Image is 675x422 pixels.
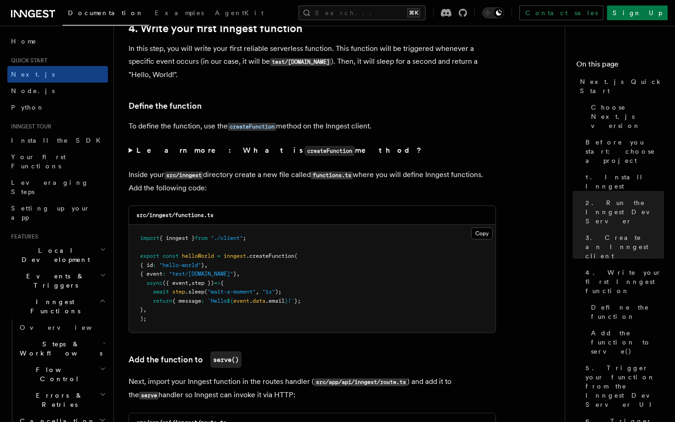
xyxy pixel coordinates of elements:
button: Errors & Retries [16,387,108,413]
a: 5. Trigger your function from the Inngest Dev Server UI [582,360,664,413]
span: export [140,253,159,259]
summary: Learn more: What iscreateFunctionmethod? [129,144,496,157]
span: Before you start: choose a project [585,138,664,165]
span: ); [140,316,146,322]
span: , [143,306,146,313]
span: Errors & Retries [16,391,100,409]
span: Features [7,233,38,240]
span: Examples [155,9,204,17]
span: { inngest } [159,235,195,241]
span: Python [11,104,45,111]
span: ); [275,289,281,295]
a: Leveraging Steps [7,174,108,200]
a: Python [7,99,108,116]
span: Next.js Quick Start [580,77,664,95]
button: Toggle dark mode [482,7,504,18]
span: helloWorld [182,253,214,259]
a: Setting up your app [7,200,108,226]
span: .email [265,298,285,304]
button: Steps & Workflows [16,336,108,361]
span: . [249,298,253,304]
span: Your first Functions [11,153,66,170]
span: Add the function to serve() [591,328,664,356]
span: 2. Run the Inngest Dev Server [585,198,664,226]
span: AgentKit [215,9,264,17]
span: { [220,280,224,286]
a: Overview [16,319,108,336]
span: 4. Write your first Inngest function [585,268,664,295]
span: ; [243,235,246,241]
span: "wait-a-moment" [208,289,256,295]
span: async [146,280,163,286]
a: Home [7,33,108,50]
span: Node.js [11,87,55,94]
code: src/app/api/inngest/route.ts [314,378,407,386]
span: 5. Trigger your function from the Inngest Dev Server UI [585,363,664,409]
span: { id [140,262,153,268]
span: }; [294,298,301,304]
span: Flow Control [16,365,100,383]
span: } [201,262,204,268]
a: Examples [149,3,209,25]
a: 2. Run the Inngest Dev Server [582,194,664,229]
span: .createFunction [246,253,294,259]
a: Define the function [587,299,664,325]
span: : [153,262,156,268]
a: Add the function toserve() [129,351,242,368]
a: 3. Create an Inngest client [582,229,664,264]
code: functions.ts [311,172,353,179]
button: Local Development [7,242,108,268]
span: Next.js [11,71,55,78]
span: ${ [227,298,233,304]
span: , [204,262,208,268]
span: , [256,289,259,295]
span: { event [140,271,163,277]
span: Install the SDK [11,137,106,144]
span: const [163,253,179,259]
span: Home [11,37,37,46]
span: ( [204,289,208,295]
span: } [140,306,143,313]
span: "hello-world" [159,262,201,268]
p: In this step, you will write your first reliable serverless function. This function will be trigg... [129,42,496,81]
code: createFunction [304,146,355,156]
span: await [153,289,169,295]
button: Events & Triggers [7,268,108,294]
span: Inngest Functions [7,297,99,316]
span: = [217,253,220,259]
span: !` [288,298,294,304]
span: , [236,271,240,277]
span: ( [294,253,298,259]
code: createFunction [228,123,276,131]
span: return [153,298,172,304]
span: Local Development [7,246,100,264]
span: ({ event [163,280,188,286]
a: Sign Up [607,6,668,20]
strong: Learn more: What is method? [136,146,423,155]
p: To define the function, use the method on the Inngest client. [129,120,496,133]
a: createFunction [228,122,276,130]
span: Define the function [591,303,664,321]
a: Choose Next.js version [587,99,664,134]
span: step [172,289,185,295]
button: Inngest Functions [7,294,108,319]
a: 4. Write your first Inngest function [582,264,664,299]
span: => [214,280,220,286]
a: Add the function to serve() [587,325,664,360]
span: } [233,271,236,277]
span: } [285,298,288,304]
a: 1. Install Inngest [582,169,664,194]
a: Next.js [7,66,108,83]
span: "./client" [211,235,243,241]
span: : [163,271,166,277]
span: inngest [224,253,246,259]
span: { message [172,298,201,304]
span: Inngest tour [7,123,51,130]
code: src/inngest/functions.ts [136,212,214,218]
p: Inside your directory create a new file called where you will define Inngest functions. Add the f... [129,168,496,194]
span: "1s" [262,289,275,295]
button: Search...⌘K [298,6,426,20]
code: serve [139,392,158,400]
span: import [140,235,159,241]
h4: On this page [576,59,664,73]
